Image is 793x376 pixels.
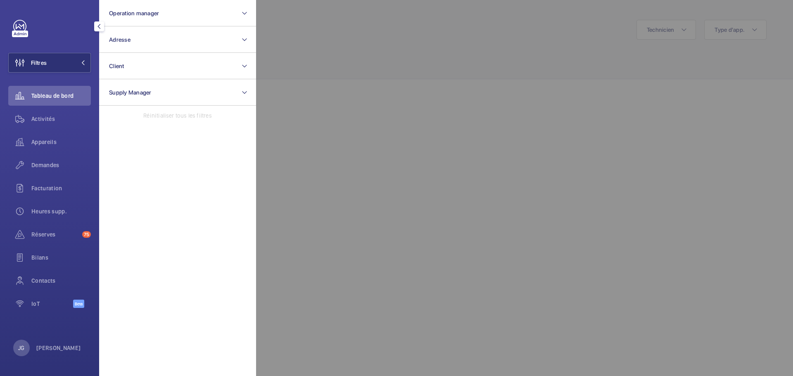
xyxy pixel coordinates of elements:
[31,184,91,192] span: Facturation
[8,53,91,73] button: Filtres
[18,344,24,352] p: JG
[31,92,91,100] span: Tableau de bord
[31,161,91,169] span: Demandes
[36,344,81,352] p: [PERSON_NAME]
[31,115,91,123] span: Activités
[31,300,73,308] span: IoT
[31,230,79,239] span: Réserves
[82,231,91,238] span: 75
[31,138,91,146] span: Appareils
[73,300,84,308] span: Beta
[31,207,91,215] span: Heures supp.
[31,253,91,262] span: Bilans
[31,59,47,67] span: Filtres
[31,277,91,285] span: Contacts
